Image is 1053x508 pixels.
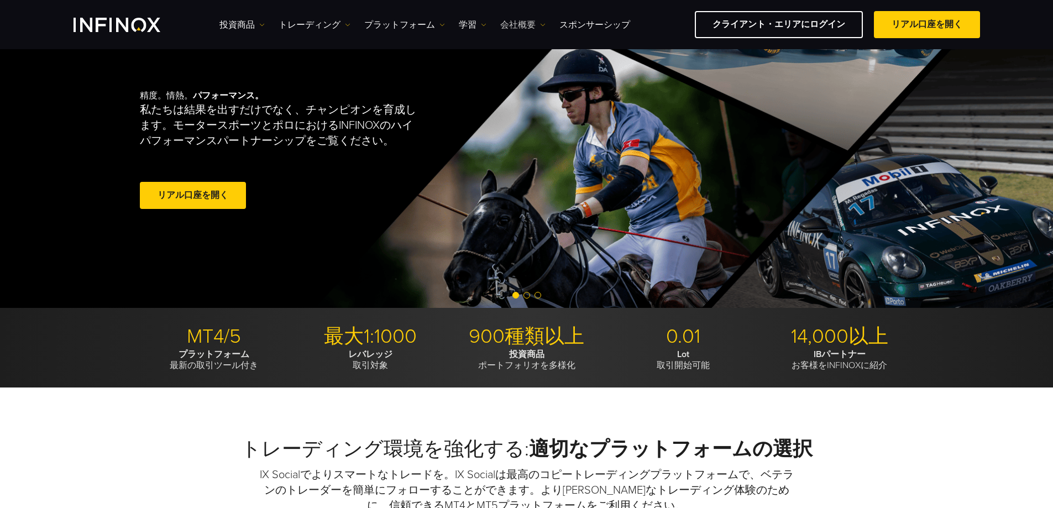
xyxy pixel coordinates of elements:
a: 会社概要 [500,18,546,32]
h2: トレーディング環境を強化する: [140,437,914,462]
p: ポートフォリオを多様化 [453,349,601,371]
a: トレーディング [279,18,350,32]
span: Go to slide 1 [512,292,519,298]
a: リアル口座を開く [874,11,980,38]
strong: プラットフォーム [179,349,249,360]
a: リアル口座を開く [140,182,246,209]
p: お客様をINFINOXに紹介 [766,349,914,371]
strong: 適切なプラットフォームの選択 [529,437,813,461]
a: スポンサーシップ [559,18,630,32]
p: 14,000以上 [766,324,914,349]
strong: Lot [677,349,689,360]
a: 学習 [459,18,486,32]
a: 投資商品 [219,18,265,32]
p: 取引開始可能 [609,349,757,371]
p: 0.01 [609,324,757,349]
strong: IBパートナー [814,349,866,360]
span: Go to slide 3 [535,292,541,298]
span: Go to slide 2 [523,292,530,298]
p: MT4/5 [140,324,288,349]
div: 精度。情熱。 [140,72,488,229]
p: 取引対象 [296,349,444,371]
p: 私たちは結果を出すだけでなく、チャンピオンを育成します。モータースポーツとポロにおけるINFINOXのハイパフォーマンスパートナーシップをご覧ください。 [140,102,418,149]
strong: レバレッジ [348,349,392,360]
a: プラットフォーム [364,18,445,32]
strong: パフォーマンス。 [193,90,264,101]
p: 900種類以上 [453,324,601,349]
strong: 投資商品 [509,349,544,360]
p: 最大1:1000 [296,324,444,349]
a: INFINOX Logo [74,18,186,32]
a: クライアント・エリアにログイン [695,11,863,38]
p: 最新の取引ツール付き [140,349,288,371]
